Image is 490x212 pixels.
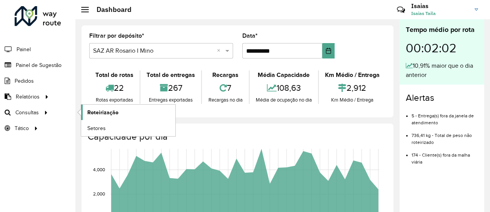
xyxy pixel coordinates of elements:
span: Tático [15,124,29,132]
span: Isaias Taila [411,10,469,17]
div: 108,63 [252,80,316,96]
li: 5 - Entrega(s) fora da janela de atendimento [412,107,478,126]
div: 267 [142,80,199,96]
span: Setores [87,124,106,132]
div: 00:02:02 [406,35,478,61]
div: 7 [204,80,247,96]
div: Média de ocupação no dia [252,96,316,104]
span: Roteirização [87,109,118,117]
button: Choose Date [322,43,335,58]
div: Recargas [204,70,247,80]
a: Roteirização [81,105,175,120]
div: 2,912 [321,80,384,96]
div: Km Médio / Entrega [321,70,384,80]
label: Filtrar por depósito [89,31,144,40]
div: Rotas exportadas [91,96,138,104]
span: Clear all [217,46,223,55]
h2: Dashboard [89,5,132,14]
span: Relatórios [16,93,40,101]
div: Total de entregas [142,70,199,80]
div: Total de rotas [91,70,138,80]
span: Painel [17,45,31,53]
a: Contato Rápido [393,2,409,18]
text: 4,000 [93,167,105,172]
div: 10,91% maior que o dia anterior [406,61,478,80]
li: 736,41 kg - Total de peso não roteirizado [412,126,478,146]
h3: Isaias [411,2,469,10]
text: 2,000 [93,192,105,197]
span: Pedidos [15,77,34,85]
div: Média Capacidade [252,70,316,80]
label: Data [242,31,258,40]
span: Consultas [15,109,39,117]
a: Setores [81,120,175,136]
li: 174 - Cliente(s) fora da malha viária [412,146,478,165]
div: Tempo médio por rota [406,25,478,35]
div: Entregas exportadas [142,96,199,104]
div: Km Médio / Entrega [321,96,384,104]
h4: Capacidade por dia [88,131,386,142]
div: Recargas no dia [204,96,247,104]
span: Painel de Sugestão [16,61,62,69]
h4: Alertas [406,92,478,103]
div: 22 [91,80,138,96]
